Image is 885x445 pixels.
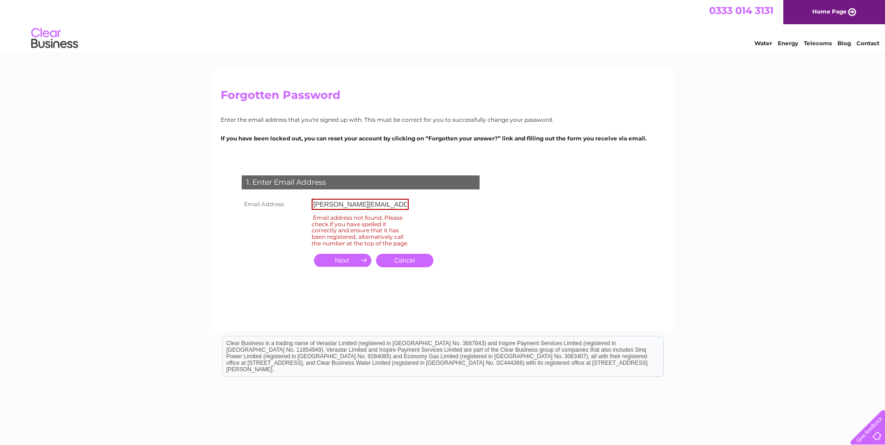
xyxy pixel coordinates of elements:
a: Contact [857,40,879,47]
p: Enter the email address that you're signed up with. This must be correct for you to successfully ... [221,115,665,124]
div: Email address not found. Please check if you have spelled it correctly and ensure that it has bee... [312,213,409,248]
a: Energy [778,40,798,47]
div: 1. Enter Email Address [242,175,480,189]
img: logo.png [31,24,78,53]
a: Water [754,40,772,47]
th: Email Address [239,196,309,212]
h2: Forgotten Password [221,89,665,106]
a: Telecoms [804,40,832,47]
a: 0333 014 3131 [709,5,774,16]
div: Clear Business is a trading name of Verastar Limited (registered in [GEOGRAPHIC_DATA] No. 3667643... [223,5,663,45]
a: Blog [837,40,851,47]
a: Cancel [376,254,433,267]
p: If you have been locked out, you can reset your account by clicking on “Forgotten your answer?” l... [221,134,665,143]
